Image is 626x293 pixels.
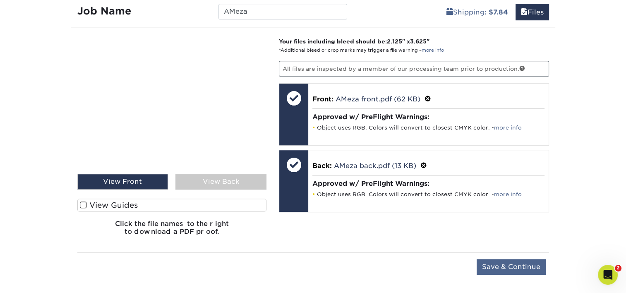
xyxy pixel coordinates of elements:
[175,174,266,190] div: View Back
[422,48,444,53] a: more info
[218,4,347,19] input: Enter a job name
[598,265,618,285] iframe: Intercom live chat
[494,191,522,197] a: more info
[441,4,513,20] a: Shipping: $7.84
[312,162,332,170] span: Back:
[312,124,544,131] li: Object uses RGB. Colors will convert to closest CMYK color. -
[312,180,544,187] h4: Approved w/ PreFlight Warnings:
[615,265,621,271] span: 2
[77,199,267,211] label: View Guides
[521,8,528,16] span: files
[334,162,416,170] a: AMeza back.pdf (13 KB)
[477,259,546,275] input: Save & Continue
[279,61,549,77] p: All files are inspected by a member of our processing team prior to production.
[516,4,549,20] a: Files
[77,220,267,242] h6: Click the file names to the right to download a PDF proof.
[410,38,427,45] span: 3.625
[77,5,131,17] strong: Job Name
[446,8,453,16] span: shipping
[77,148,267,166] div: Front
[77,174,168,190] div: View Front
[494,125,522,131] a: more info
[484,8,508,16] b: : $7.84
[336,95,420,103] a: AMeza front.pdf (62 KB)
[387,38,402,45] span: 2.125
[279,38,429,45] strong: Your files including bleed should be: " x "
[312,191,544,198] li: Object uses RGB. Colors will convert to closest CMYK color. -
[312,95,333,103] span: Front:
[312,113,544,121] h4: Approved w/ PreFlight Warnings:
[279,48,444,53] small: *Additional bleed or crop marks may trigger a file warning –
